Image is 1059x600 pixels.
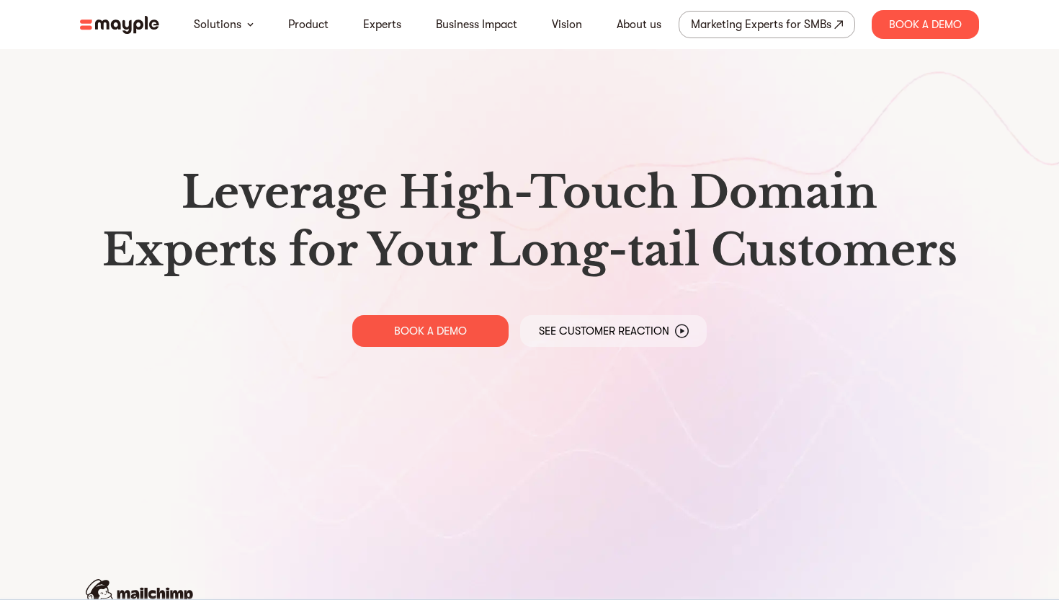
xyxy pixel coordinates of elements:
[436,16,517,33] a: Business Impact
[80,16,159,34] img: mayple-logo
[520,315,707,347] a: See Customer Reaction
[539,324,669,338] p: See Customer Reaction
[194,16,241,33] a: Solutions
[288,16,329,33] a: Product
[247,22,254,27] img: arrow-down
[352,315,509,347] a: BOOK A DEMO
[679,11,855,38] a: Marketing Experts for SMBs
[363,16,401,33] a: Experts
[552,16,582,33] a: Vision
[617,16,661,33] a: About us
[91,164,968,279] h1: Leverage High-Touch Domain Experts for Your Long-tail Customers
[872,10,979,39] div: Book A Demo
[394,324,467,338] p: BOOK A DEMO
[691,14,831,35] div: Marketing Experts for SMBs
